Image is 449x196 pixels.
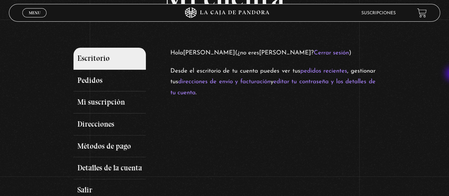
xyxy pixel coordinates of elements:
a: View your shopping cart [417,8,427,18]
p: Hola (¿no eres ? ) [170,48,375,59]
a: Suscripciones [361,11,396,15]
a: Mi suscripción [73,91,146,113]
p: Desde el escritorio de tu cuenta puedes ver tus , gestionar tus y . [170,66,375,99]
span: Menu [29,11,40,15]
a: Escritorio [73,48,146,70]
a: Detalles de la cuenta [73,157,146,179]
a: pedidos recientes [300,68,347,74]
a: Pedidos [73,70,146,92]
a: Métodos de pago [73,136,146,158]
strong: [PERSON_NAME] [183,50,235,56]
a: direcciones de envío y facturación [178,79,270,85]
strong: [PERSON_NAME] [259,50,311,56]
span: Cerrar [26,17,43,22]
a: editar tu contraseña y los detalles de tu cuenta [170,79,375,96]
a: Cerrar sesión [313,50,349,56]
a: Direcciones [73,113,146,136]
